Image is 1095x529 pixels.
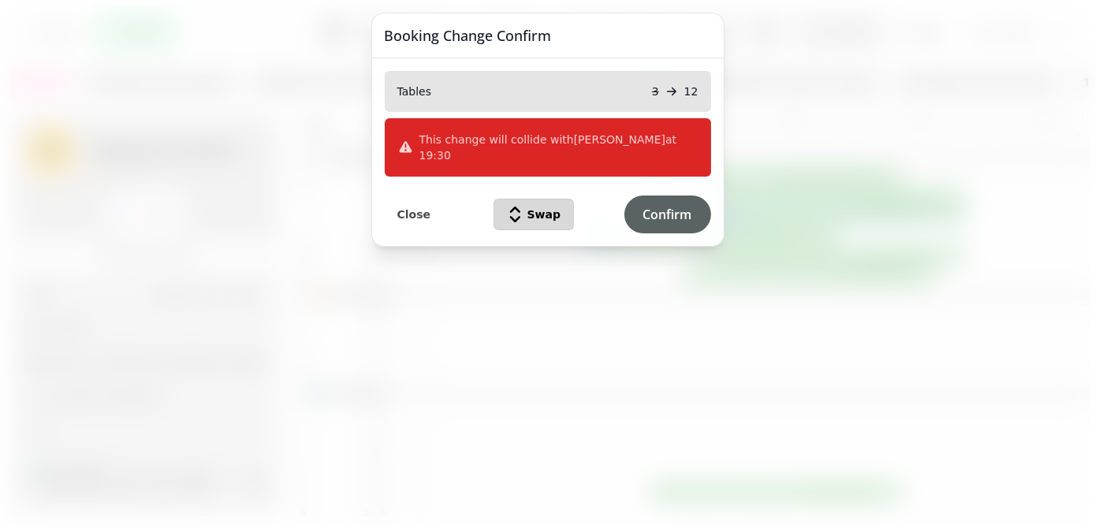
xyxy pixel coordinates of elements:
[652,84,659,99] p: 3
[397,84,432,99] p: Tables
[419,132,698,163] p: This change will collide with [PERSON_NAME] at 19:30
[527,209,561,220] span: Swap
[385,204,444,225] button: Close
[385,26,711,45] h3: Booking Change Confirm
[397,209,431,220] span: Close
[684,84,698,99] p: 12
[643,208,692,221] span: Confirm
[624,196,711,233] button: Confirm
[493,199,575,230] button: Swap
